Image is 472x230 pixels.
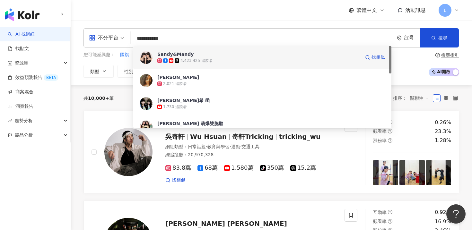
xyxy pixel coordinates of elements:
div: 0.26% [435,119,451,126]
span: tricking_wu [279,133,321,141]
span: question-circle [435,53,440,57]
img: post-image [373,160,398,185]
span: 繁體中文 [356,7,377,14]
div: 不分平台 [89,33,118,43]
div: 10,117 追蹤者 [163,127,189,133]
span: L [444,7,446,14]
span: 漲粉率 [373,138,387,143]
span: 互動率 [373,210,387,215]
div: 總追蹤數 ： 20,970,328 [165,152,337,158]
a: 商案媒合 [8,89,33,95]
img: KOL Avatar [104,128,153,176]
span: 350萬 [260,165,284,171]
div: [PERSON_NAME] [157,74,199,81]
div: [PERSON_NAME]希 函 [157,97,210,104]
a: 洞察報告 [8,103,33,110]
button: 搜尋 [420,28,459,47]
span: question-circle [388,219,392,224]
span: · [230,144,231,149]
img: KOL Avatar [140,74,153,87]
span: 類型 [90,69,99,74]
span: 資源庫 [15,56,28,70]
span: 趨勢分析 [15,114,33,128]
div: 搜尋指引 [441,53,459,58]
button: 國旗 [120,51,129,58]
span: rise [8,119,12,123]
span: 68萬 [197,165,218,171]
img: post-image [426,160,451,185]
span: question-circle [388,138,392,143]
span: · [240,144,241,149]
a: searchAI 找網紅 [8,31,35,38]
div: 1.28% [435,137,451,144]
span: 性別 [124,69,133,74]
img: KOL Avatar [140,51,153,64]
span: 日常話題 [188,144,206,149]
div: 2,021 追蹤者 [163,81,187,87]
img: post-image [399,160,424,185]
span: 1,580萬 [224,165,254,171]
span: 國旗 [120,52,129,58]
img: KOL Avatar [140,120,153,133]
div: 16.9% [435,218,451,225]
a: 效益預測報告BETA [8,74,58,81]
span: question-circle [388,210,392,214]
a: 找相似 [365,51,385,64]
span: 83.8萬 [165,165,191,171]
span: 10,000+ [88,96,109,101]
span: 關聯性 [410,93,429,103]
span: Wu Hsuan [190,133,227,141]
span: 活動訊息 [405,7,426,13]
img: KOL Avatar [140,97,153,110]
span: 找相似 [172,177,185,183]
span: 交通工具 [241,144,259,149]
span: 觀看率 [373,129,387,134]
div: 0.92% [435,209,451,216]
span: 15.2萬 [290,165,316,171]
div: 23.3% [435,128,451,135]
span: appstore [89,35,95,41]
span: 競品分析 [15,128,33,142]
a: 找相似 [165,177,185,183]
span: [PERSON_NAME] [PERSON_NAME] [165,220,287,227]
div: 4,423,425 追蹤者 [180,58,213,64]
div: 排序： [393,93,433,103]
div: 台灣 [404,35,420,40]
a: KOL Avatar吳奇軒Wu Hsuan奇軒Trickingtricking_wu網紅類型：日常話題·教育與學習·運動·交通工具總追蹤數：20,970,32883.8萬68萬1,580萬350... [83,111,459,193]
button: 性別 [118,65,148,78]
iframe: Help Scout Beacon - Open [446,204,466,224]
div: 1,730 追蹤者 [163,104,187,110]
span: 運動 [231,144,240,149]
div: Sandy&Mandy [157,51,194,57]
div: [PERSON_NAME] 萌爆雙胞胎 [157,120,223,127]
span: 您可能感興趣： [83,52,115,58]
span: · [206,144,207,149]
span: 搜尋 [438,35,447,40]
span: 教育與學習 [207,144,230,149]
div: 網紅類型 ： [165,144,337,150]
div: 共 筆 [83,96,114,101]
span: environment [397,36,402,40]
a: 找貼文 [8,46,29,52]
button: 類型 [83,65,114,78]
span: 吳奇軒 [165,133,185,141]
span: 觀看率 [373,219,387,224]
span: 找相似 [371,54,385,61]
span: 奇軒Tricking [232,133,274,141]
img: logo [5,8,39,21]
span: question-circle [388,129,392,133]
